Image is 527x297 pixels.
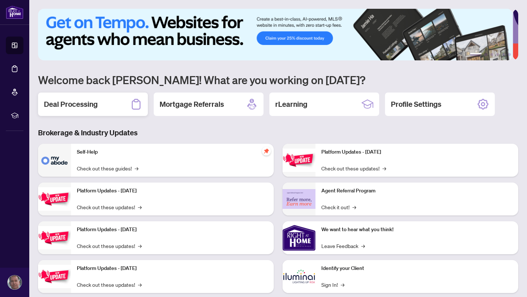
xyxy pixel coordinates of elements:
[38,226,71,249] img: Platform Updates - July 21, 2025
[38,187,71,210] img: Platform Updates - September 16, 2025
[382,164,386,172] span: →
[38,73,518,87] h1: Welcome back [PERSON_NAME]! What are you working on [DATE]?
[321,164,386,172] a: Check out these updates!→
[77,226,268,234] p: Platform Updates - [DATE]
[502,53,505,56] button: 5
[321,148,512,156] p: Platform Updates - [DATE]
[6,5,23,19] img: logo
[321,264,512,272] p: Identify your Client
[321,226,512,234] p: We want to hear what you think!
[77,187,268,195] p: Platform Updates - [DATE]
[77,164,138,172] a: Check out these guides!→
[138,203,142,211] span: →
[77,203,142,211] a: Check out these updates!→
[275,99,307,109] h2: rLearning
[44,99,98,109] h2: Deal Processing
[160,99,224,109] h2: Mortgage Referrals
[283,221,315,254] img: We want to hear what you think!
[321,187,512,195] p: Agent Referral Program
[138,281,142,289] span: →
[490,53,493,56] button: 3
[77,281,142,289] a: Check out these updates!→
[283,189,315,209] img: Agent Referral Program
[361,242,365,250] span: →
[138,242,142,250] span: →
[8,275,22,289] img: Profile Icon
[262,147,271,155] span: pushpin
[321,281,344,289] a: Sign In!→
[341,281,344,289] span: →
[321,203,356,211] a: Check it out!→
[485,53,487,56] button: 2
[352,203,356,211] span: →
[283,260,315,293] img: Identify your Client
[38,128,518,138] h3: Brokerage & Industry Updates
[38,9,513,60] img: Slide 0
[496,53,499,56] button: 4
[470,53,482,56] button: 1
[283,148,315,172] img: Platform Updates - June 23, 2025
[38,144,71,177] img: Self-Help
[77,264,268,272] p: Platform Updates - [DATE]
[135,164,138,172] span: →
[391,99,441,109] h2: Profile Settings
[498,271,520,293] button: Open asap
[508,53,511,56] button: 6
[38,265,71,288] img: Platform Updates - July 8, 2025
[77,148,268,156] p: Self-Help
[77,242,142,250] a: Check out these updates!→
[321,242,365,250] a: Leave Feedback→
